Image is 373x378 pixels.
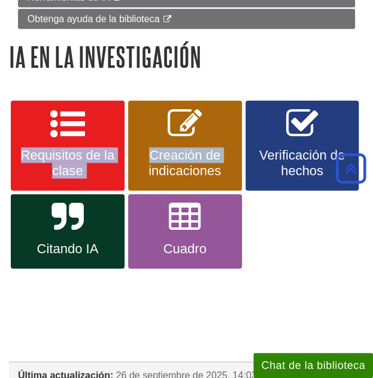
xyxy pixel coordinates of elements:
a: Verificación de hechos [245,101,359,191]
font: Verificación de hechos [259,148,345,178]
font: Chat de la biblioteca [261,359,365,371]
i: Este enlace se abre en una nueva ventana. [162,16,172,23]
font: Cuadro [163,241,207,256]
a: Citando IA [11,194,125,269]
button: Chat de la biblioteca [253,353,373,378]
font: IA en la investigación [9,41,201,72]
a: Cuadro [128,194,242,269]
font: Requisitos de la clase [21,148,115,178]
a: Volver arriba [332,160,370,176]
font: Creación de indicaciones [148,148,221,178]
font: Obtenga ayuda de la biblioteca [28,14,160,24]
font: Citando IA [37,241,99,256]
a: Creación de indicaciones [128,101,242,191]
a: Requisitos de la clase [11,101,125,191]
a: Obtenga ayuda de la biblioteca [18,9,355,29]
